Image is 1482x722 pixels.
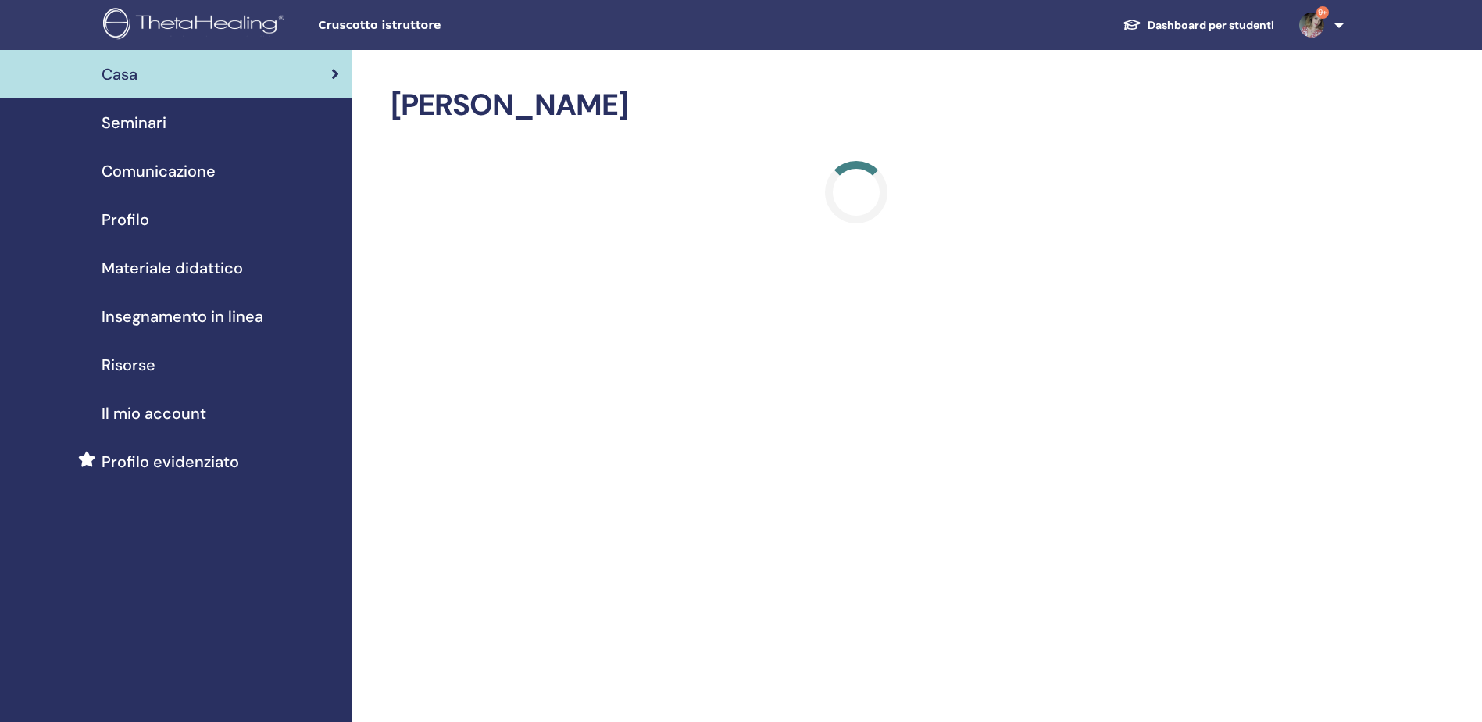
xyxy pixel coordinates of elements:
[102,402,206,425] span: Il mio account
[1316,6,1329,19] span: 9+
[1110,11,1287,40] a: Dashboard per studenti
[102,208,149,231] span: Profilo
[1299,13,1324,38] img: default.jpg
[102,305,263,328] span: Insegnamento in linea
[102,111,166,134] span: Seminari
[318,17,552,34] span: Cruscotto istruttore
[102,63,137,86] span: Casa
[391,88,1323,123] h2: [PERSON_NAME]
[102,159,216,183] span: Comunicazione
[103,8,290,43] img: logo.png
[102,353,155,377] span: Risorse
[102,256,243,280] span: Materiale didattico
[1123,18,1141,31] img: graduation-cap-white.svg
[102,450,239,474] span: Profilo evidenziato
